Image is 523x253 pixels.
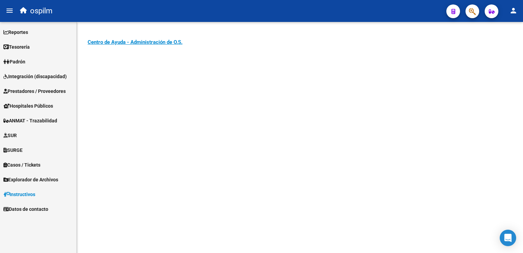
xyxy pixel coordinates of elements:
[509,7,518,15] mat-icon: person
[3,161,40,169] span: Casos / Tickets
[3,43,30,51] span: Tesorería
[3,117,57,124] span: ANMAT - Trazabilidad
[5,7,14,15] mat-icon: menu
[3,191,35,198] span: Instructivos
[3,132,17,139] span: SUR
[30,3,52,19] span: ospilm
[3,28,28,36] span: Reportes
[3,73,67,80] span: Integración (discapacidad)
[3,102,53,110] span: Hospitales Públicos
[3,176,58,183] span: Explorador de Archivos
[500,230,516,246] div: Open Intercom Messenger
[3,146,23,154] span: SURGE
[3,205,48,213] span: Datos de contacto
[3,87,66,95] span: Prestadores / Proveedores
[3,58,25,65] span: Padrón
[88,39,182,45] a: Centro de Ayuda - Administración de O.S.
